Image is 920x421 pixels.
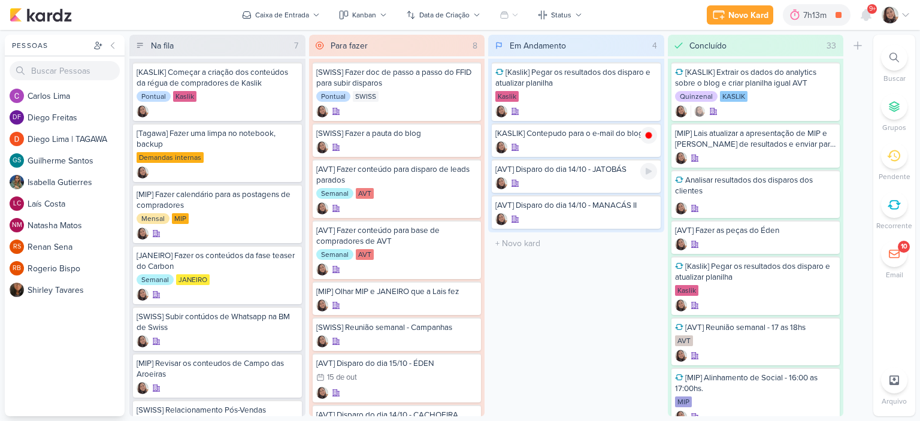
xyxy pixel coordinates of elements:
[356,249,374,260] div: AVT
[495,105,507,117] div: Criador(a): Sharlene Khoury
[316,410,478,420] div: [AVT] Disparo do dia 14/10 - CACHOEIRA
[28,284,125,296] div: S h i r l e y T a v a r e s
[13,265,21,272] p: RB
[10,89,24,103] img: Carlos Lima
[675,105,687,117] div: Criador(a): Sharlene Khoury
[28,219,125,232] div: N a t a s h a M a t o s
[10,261,24,275] div: Rogerio Bispo
[316,164,478,186] div: [AVT] Fazer conteúdo para disparo de leads parados
[316,249,353,260] div: Semanal
[137,128,298,150] div: [Tagawa] Fazer uma limpa no notebook, backup
[316,387,328,399] div: Criador(a): Sharlene Khoury
[316,225,478,247] div: [AVT] Fazer conteúdo para base de compradores de AVT
[173,91,196,102] div: Kaslik
[28,90,125,102] div: C a r l o s L i m a
[495,164,657,175] div: [AVT] Disparo do dia 14/10 - JATOBÁS
[316,263,328,275] img: Sharlene Khoury
[13,201,21,207] p: LC
[882,396,907,407] p: Arquivo
[10,283,24,297] img: Shirley Tavares
[316,299,328,311] div: Criador(a): Sharlene Khoury
[879,171,910,182] p: Pendente
[316,188,353,199] div: Semanal
[316,202,328,214] img: Sharlene Khoury
[647,40,662,52] div: 4
[10,110,24,125] div: Diego Freitas
[137,228,149,240] div: Criador(a): Sharlene Khoury
[495,141,507,153] div: Criador(a): Sharlene Khoury
[289,40,303,52] div: 7
[28,133,125,146] div: D i e g o L i m a | T A G A W A
[13,244,21,250] p: RS
[137,382,149,394] div: Criador(a): Sharlene Khoury
[137,91,171,102] div: Pontual
[10,40,91,51] div: Pessoas
[495,213,507,225] img: Sharlene Khoury
[822,40,841,52] div: 33
[10,218,24,232] div: Natasha Matos
[675,335,693,346] div: AVT
[675,128,837,150] div: [MIP] Lais atualizar a apresentação de MIP e Janeior de resultados e enviar para o Gustavo e Marcos
[728,9,768,22] div: Novo Kard
[675,299,687,311] div: Criador(a): Sharlene Khoury
[495,213,507,225] div: Criador(a): Sharlene Khoury
[137,289,149,301] div: Criador(a): Sharlene Khoury
[353,91,379,102] div: SWISS
[176,274,210,285] div: JANEIRO
[675,299,687,311] img: Sharlene Khoury
[495,141,507,153] img: Sharlene Khoury
[13,114,21,121] p: DF
[491,235,662,252] input: + Novo kard
[495,67,657,89] div: [Kaslik] Pegar os resultados dos disparo e atualizar planilha
[137,274,174,285] div: Semanal
[137,166,149,178] div: Criador(a): Sharlene Khoury
[316,105,328,117] img: Sharlene Khoury
[137,335,149,347] div: Criador(a): Sharlene Khoury
[327,374,357,381] div: 15 de out
[10,61,120,80] input: Buscar Pessoas
[28,262,125,275] div: R o g e r i o B i s p o
[876,220,912,231] p: Recorrente
[803,9,830,22] div: 7h13m
[28,155,125,167] div: G u i l h e r m e S a n t o s
[873,44,915,84] li: Ctrl + F
[316,105,328,117] div: Criador(a): Sharlene Khoury
[137,289,149,301] img: Sharlene Khoury
[675,285,698,296] div: Kaslik
[495,177,507,189] img: Sharlene Khoury
[137,213,170,224] div: Mensal
[640,163,657,180] div: Ligar relógio
[137,105,149,117] div: Criador(a): Sharlene Khoury
[172,213,189,224] div: MIP
[675,225,837,236] div: [AVT] Fazer as peças do Éden
[883,73,906,84] p: Buscar
[137,382,149,394] img: Sharlene Khoury
[137,250,298,272] div: [JANEIRO] Fazer os conteúdos da fase teaser do Carbon
[495,177,507,189] div: Criador(a): Sharlene Khoury
[468,40,482,52] div: 8
[137,311,298,333] div: [SWISS] Subir contúdos de Whatsapp na BM de Swiss
[675,372,837,394] div: [MIP] Alinhamento de Social - 16:00 as 17:00hs.
[10,175,24,189] img: Isabella Gutierres
[694,105,706,117] img: Sharlene Khoury
[13,158,21,164] p: GS
[882,7,898,23] img: Sharlene Khoury
[316,67,478,89] div: [SWISS] Fazer doc de passo a passo do FFID para subir disparos
[869,4,876,14] span: 9+
[495,105,507,117] img: Sharlene Khoury
[316,91,350,102] div: Pontual
[316,387,328,399] img: Sharlene Khoury
[691,105,706,117] div: Colaboradores: Sharlene Khoury
[675,91,718,102] div: Quinzenal
[495,200,657,211] div: [AVT] Disparo do dia 14/10 - MANACÁS II
[316,202,328,214] div: Criador(a): Sharlene Khoury
[12,222,22,229] p: NM
[28,198,125,210] div: L a í s C o s t a
[316,141,328,153] div: Criador(a): Sharlene Khoury
[675,261,837,283] div: [Kaslik] Pegar os resultados dos disparo e atualizar planilha
[675,152,687,164] div: Criador(a): Sharlene Khoury
[675,105,687,117] img: Sharlene Khoury
[675,238,687,250] div: Criador(a): Sharlene Khoury
[316,335,328,347] div: Criador(a): Sharlene Khoury
[10,8,72,22] img: kardz.app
